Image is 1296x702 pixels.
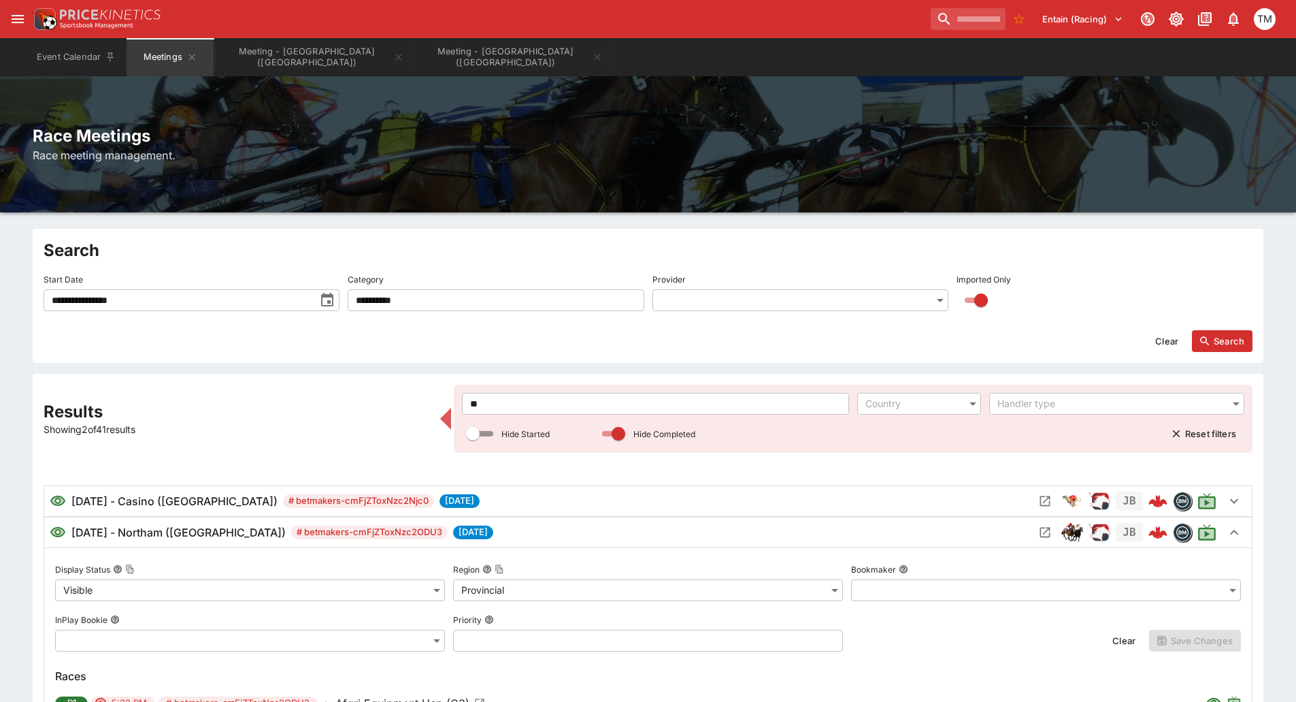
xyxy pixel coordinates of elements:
span: # betmakers-cmFjZToxNzc2Njc0 [283,494,434,508]
button: Open Meeting [1034,522,1056,543]
button: RegionCopy To Clipboard [482,564,492,574]
div: Visible [55,579,445,601]
div: betmakers [1173,523,1192,542]
img: Sportsbook Management [60,22,133,29]
h6: [DATE] - Casino ([GEOGRAPHIC_DATA]) [71,493,278,509]
button: Search [1192,330,1252,352]
p: Priority [453,614,482,626]
button: Bookmaker [899,564,908,574]
button: Copy To Clipboard [495,564,504,574]
svg: Visible [50,493,66,509]
h6: Race meeting management. [33,147,1263,163]
button: Meeting - Beaumont De Lomagne (FR) [216,38,412,76]
span: # betmakers-cmFjZToxNzc2ODU3 [291,526,448,539]
button: Meeting - Northam (AUS) [415,38,611,76]
button: No Bookmarks [1008,8,1030,30]
button: Notifications [1221,7,1246,31]
img: racing.png [1089,522,1110,543]
div: Provincial [453,579,843,601]
button: Tristan Matheson [1250,4,1280,34]
p: Start Date [44,274,83,285]
span: [DATE] [453,526,493,539]
h6: [DATE] - Northam ([GEOGRAPHIC_DATA]) [71,524,286,541]
img: logo-cerberus--red.svg [1148,492,1167,511]
img: horse_racing.png [1061,522,1083,543]
button: Open Meeting [1034,490,1056,512]
p: Provider [652,274,686,285]
h2: Results [44,401,432,422]
button: Reset filters [1163,423,1244,445]
p: Showing 2 of 41 results [44,422,432,436]
p: Category [348,274,384,285]
p: Hide Completed [633,428,695,440]
h6: Races [55,668,1241,684]
div: Country [865,397,959,411]
p: Bookmaker [851,564,896,575]
svg: Live [1197,523,1216,542]
img: racing.png [1089,490,1110,512]
img: logo-cerberus--red.svg [1148,523,1167,542]
img: PriceKinetics [60,10,161,20]
div: Jetbet not yet mapped [1116,492,1143,511]
p: Region [453,564,480,575]
div: ParallelRacing Handler [1089,522,1110,543]
button: Copy To Clipboard [125,564,135,574]
button: Toggle light/dark mode [1164,7,1189,31]
h2: Search [44,240,1252,261]
button: Meetings [127,38,214,76]
button: Display StatusCopy To Clipboard [113,564,122,574]
p: Imported Only [957,274,1011,285]
p: Display Status [55,564,110,575]
button: toggle date time picker [315,288,339,313]
button: Clear [1147,330,1186,352]
button: Documentation [1193,7,1217,31]
span: [DATE] [439,494,480,508]
svg: Live [1197,492,1216,511]
h2: Race Meetings [33,125,1263,146]
div: ParallelRacing Handler [1089,490,1110,512]
button: Event Calendar [29,38,124,76]
img: betmakers.png [1174,492,1191,510]
svg: Visible [50,524,66,541]
button: Priority [484,615,494,624]
div: horse_racing [1061,522,1083,543]
div: Jetbet not yet mapped [1116,523,1143,542]
div: Handler type [997,397,1223,411]
p: Hide Started [501,428,550,440]
div: Tristan Matheson [1254,8,1276,30]
div: betmakers [1173,492,1192,511]
img: betmakers.png [1174,524,1191,541]
button: Connected to PK [1135,7,1160,31]
button: open drawer [5,7,30,31]
img: greyhound_racing.png [1061,490,1083,512]
button: InPlay Bookie [110,615,120,624]
div: greyhound_racing [1061,490,1083,512]
button: Clear [1104,630,1144,652]
button: Select Tenant [1034,8,1131,30]
img: PriceKinetics Logo [30,5,57,33]
p: InPlay Bookie [55,614,107,626]
input: search [931,8,1006,30]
